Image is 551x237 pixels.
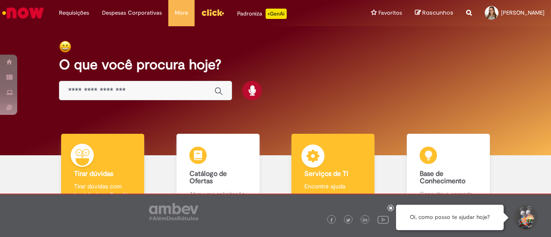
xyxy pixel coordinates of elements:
[346,218,350,222] img: logo_footer_twitter.png
[422,9,453,17] span: Rascunhos
[237,9,287,19] div: Padroniza
[396,205,504,230] div: Oi, como posso te ajudar hoje?
[391,134,506,208] a: Base de Conhecimento Consulte e aprenda
[420,190,477,198] p: Consulte e aprenda
[201,6,224,19] img: click_logo_yellow_360x200.png
[512,205,538,231] button: Iniciar Conversa de Suporte
[363,218,367,223] img: logo_footer_linkedin.png
[304,169,348,178] b: Serviços de TI
[161,134,276,208] a: Catálogo de Ofertas Abra uma solicitação
[175,9,188,17] span: More
[1,4,45,22] img: ServiceNow
[102,9,162,17] span: Despesas Corporativas
[378,9,402,17] span: Favoritos
[275,134,391,208] a: Serviços de TI Encontre ajuda
[415,9,453,17] a: Rascunhos
[189,190,247,198] p: Abra uma solicitação
[189,169,227,186] b: Catálogo de Ofertas
[74,169,113,178] b: Tirar dúvidas
[59,9,89,17] span: Requisições
[266,9,287,19] p: +GenAi
[329,218,334,222] img: logo_footer_facebook.png
[420,169,465,186] b: Base de Conhecimento
[59,57,492,72] h2: O que você procura hoje?
[45,134,161,208] a: Tirar dúvidas Tirar dúvidas com Lupi Assist e Gen Ai
[149,203,198,220] img: logo_footer_ambev_rotulo_gray.png
[378,214,389,225] img: logo_footer_youtube.png
[74,182,131,199] p: Tirar dúvidas com Lupi Assist e Gen Ai
[304,182,362,191] p: Encontre ajuda
[59,40,71,53] img: happy-face.png
[501,9,545,16] span: [PERSON_NAME]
